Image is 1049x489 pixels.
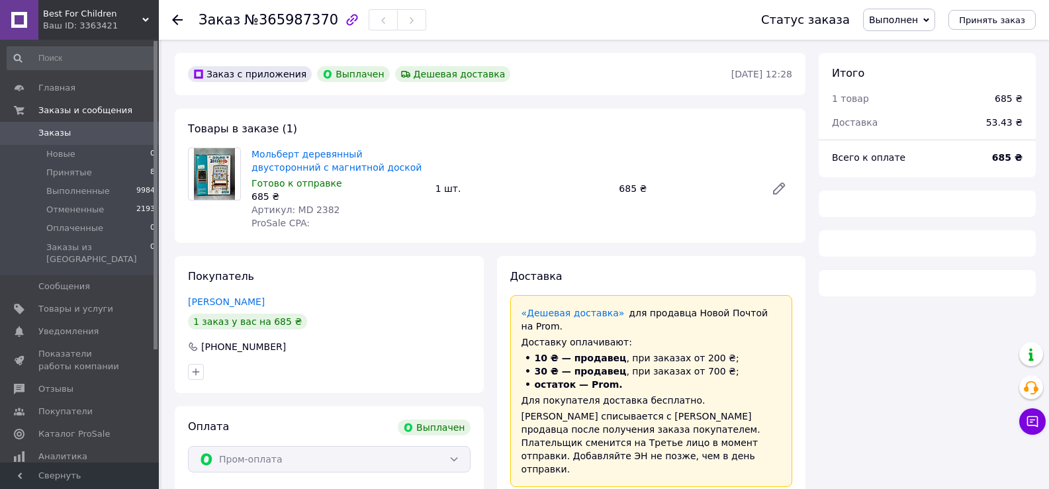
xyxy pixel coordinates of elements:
li: , при заказах от 200 ₴; [522,351,782,365]
div: Доставку оплачивают: [522,335,782,349]
button: Чат с покупателем [1019,408,1046,435]
span: Принятые [46,167,92,179]
span: Оплата [188,420,229,433]
button: Принять заказ [948,10,1036,30]
a: Редактировать [766,175,792,202]
span: 0 [150,242,155,265]
span: Сообщения [38,281,90,292]
span: Отзывы [38,383,73,395]
span: Выполненные [46,185,110,197]
span: Артикул: MD 2382 [251,204,340,215]
a: Мольберт деревянный двусторонний с магнитной доской [251,149,422,173]
div: 685 ₴ [251,190,425,203]
b: 685 ₴ [992,152,1023,163]
span: Заказы из [GEOGRAPHIC_DATA] [46,242,150,265]
div: [PERSON_NAME] списывается с [PERSON_NAME] продавца после получения заказа покупателем. Плательщик... [522,410,782,476]
span: остаток — Prom. [535,379,623,390]
img: Мольберт деревянный двусторонний с магнитной доской [194,148,235,200]
span: Заказы [38,127,71,139]
span: 9984 [136,185,155,197]
span: 0 [150,222,155,234]
span: Всего к оплате [832,152,905,163]
span: Оплаченные [46,222,103,234]
div: [PHONE_NUMBER] [200,340,287,353]
span: 30 ₴ — продавец [535,366,627,377]
span: Принять заказ [959,15,1025,25]
span: Новые [46,148,75,160]
span: Главная [38,82,75,94]
div: 685 ₴ [995,92,1023,105]
span: Аналитика [38,451,87,463]
input: Поиск [7,46,156,70]
span: Товары и услуги [38,303,113,315]
span: Итого [832,67,864,79]
span: Покупатели [38,406,93,418]
span: Отмененные [46,204,104,216]
a: [PERSON_NAME] [188,296,265,307]
div: Заказ с приложения [188,66,312,82]
div: 1 заказ у вас на 685 ₴ [188,314,307,330]
span: Доставка [832,117,878,128]
span: Каталог ProSale [38,428,110,440]
span: 1 товар [832,93,869,104]
div: Для покупателя доставка бесплатно. [522,394,782,407]
span: Best For Children [43,8,142,20]
span: №365987370 [244,12,338,28]
span: Готово к отправке [251,178,342,189]
span: Заказ [199,12,240,28]
div: Выплачен [398,420,470,435]
span: Показатели работы компании [38,348,122,372]
span: Покупатель [188,270,254,283]
time: [DATE] 12:28 [731,69,792,79]
span: Заказы и сообщения [38,105,132,116]
span: Товары в заказе (1) [188,122,297,135]
li: , при заказах от 700 ₴; [522,365,782,378]
div: Вернуться назад [172,13,183,26]
span: ProSale CPA: [251,218,310,228]
div: 53.43 ₴ [978,108,1030,137]
span: Уведомления [38,326,99,337]
span: 2193 [136,204,155,216]
div: Выплачен [317,66,389,82]
div: Ваш ID: 3363421 [43,20,159,32]
span: 10 ₴ — продавец [535,353,627,363]
span: 0 [150,148,155,160]
span: Выполнен [869,15,918,25]
div: для продавца Новой Почтой на Prom. [522,306,782,333]
a: «Дешевая доставка» [522,308,625,318]
div: 1 шт. [430,179,614,198]
div: Статус заказа [761,13,850,26]
div: Дешевая доставка [395,66,511,82]
div: 685 ₴ [614,179,760,198]
span: Доставка [510,270,563,283]
span: 8 [150,167,155,179]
